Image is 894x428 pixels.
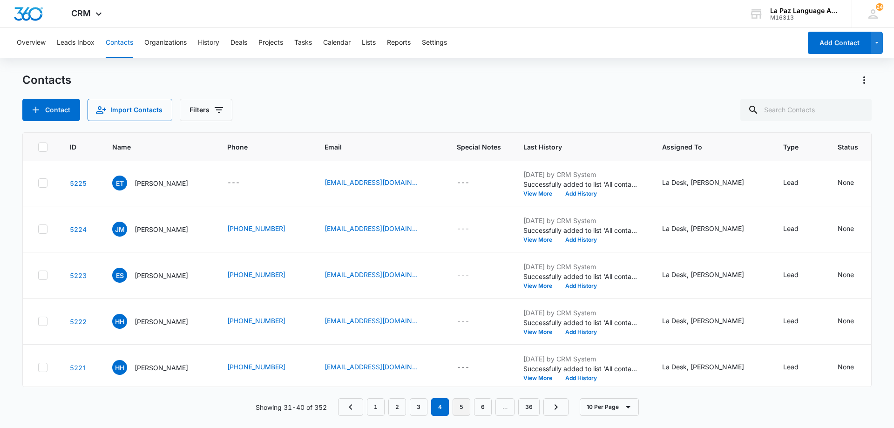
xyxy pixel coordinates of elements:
p: Successfully added to list 'All contact list'. [523,225,640,235]
div: La Desk, [PERSON_NAME] [662,270,744,279]
button: Actions [857,73,872,88]
span: ID [70,142,76,152]
p: Successfully added to list 'All contact list'. [523,364,640,374]
a: Page 6 [474,398,492,416]
div: La Desk, [PERSON_NAME] [662,362,744,372]
a: Previous Page [338,398,363,416]
span: Last History [523,142,626,152]
p: [DATE] by CRM System [523,354,640,364]
div: Status - None - Select to Edit Field [838,177,871,189]
a: Navigate to contact details page for James M goodwin [70,225,87,233]
div: --- [457,362,469,373]
button: Tasks [294,28,312,58]
div: Special Notes - - Select to Edit Field [457,270,486,281]
div: notifications count [876,3,883,11]
button: History [198,28,219,58]
div: Email - seelig912@gmail.com - Select to Edit Field [325,270,434,281]
p: [PERSON_NAME] [135,317,188,326]
button: Contacts [106,28,133,58]
div: Assigned To - La Desk, Yvette Deras - Select to Edit Field [662,270,761,281]
p: [PERSON_NAME] [135,224,188,234]
a: [EMAIL_ADDRESS][DOMAIN_NAME] [325,177,418,187]
button: Projects [258,28,283,58]
span: CRM [71,8,91,18]
p: Successfully added to list 'All contact list'. [523,179,640,189]
div: La Desk, [PERSON_NAME] [662,224,744,233]
a: [EMAIL_ADDRESS][DOMAIN_NAME] [325,224,418,233]
button: Leads Inbox [57,28,95,58]
div: --- [457,270,469,281]
button: Import Contacts [88,99,172,121]
p: Successfully added to list 'All contact list'. [523,318,640,327]
span: Email [325,142,421,152]
button: Calendar [323,28,351,58]
button: Lists [362,28,376,58]
a: [EMAIL_ADDRESS][DOMAIN_NAME] [325,270,418,279]
h1: Contacts [22,73,71,87]
div: None [838,270,854,279]
a: [PHONE_NUMBER] [227,224,285,233]
div: Type - Lead - Select to Edit Field [783,224,815,235]
div: Lead [783,316,799,326]
a: Page 3 [410,398,427,416]
span: JM [112,222,127,237]
a: Next Page [543,398,569,416]
div: Status - None - Select to Edit Field [838,362,871,373]
button: View More [523,329,559,335]
a: [EMAIL_ADDRESS][DOMAIN_NAME] [325,316,418,326]
a: [EMAIL_ADDRESS][DOMAIN_NAME] [325,362,418,372]
div: Type - Lead - Select to Edit Field [783,177,815,189]
div: Phone - - Select to Edit Field [227,177,257,189]
span: Assigned To [662,142,747,152]
span: HH [112,360,127,375]
p: [DATE] by CRM System [523,262,640,272]
p: [DATE] by CRM System [523,308,640,318]
div: Lead [783,224,799,233]
div: None [838,177,854,187]
button: Add History [559,329,603,335]
div: Assigned To - La Desk, Yvette Deras - Select to Edit Field [662,362,761,373]
span: ES [112,268,127,283]
div: Status - None - Select to Edit Field [838,316,871,327]
a: Navigate to contact details page for Edna Tepezano [70,179,87,187]
span: Phone [227,142,289,152]
button: View More [523,283,559,289]
p: [DATE] by CRM System [523,216,640,225]
span: Status [838,142,858,152]
span: ET [112,176,127,190]
button: Add History [559,375,603,381]
div: --- [457,177,469,189]
div: Phone - (915) 833-4633 - Select to Edit Field [227,362,302,373]
button: View More [523,375,559,381]
div: Lead [783,270,799,279]
button: Deals [230,28,247,58]
div: None [838,362,854,372]
button: Add History [559,191,603,197]
p: Showing 31-40 of 352 [256,402,327,412]
button: 10 Per Page [580,398,639,416]
button: Add History [559,237,603,243]
div: Email - hhgardenia@yahoo.com - Select to Edit Field [325,316,434,327]
div: Type - Lead - Select to Edit Field [783,316,815,327]
div: None [838,316,854,326]
a: Page 2 [388,398,406,416]
div: La Desk, [PERSON_NAME] [662,177,744,187]
span: Type [783,142,802,152]
a: Navigate to contact details page for Hidee Hiye [70,318,87,326]
div: La Desk, [PERSON_NAME] [662,316,744,326]
div: Phone - (915) 833-4633 - Select to Edit Field [227,316,302,327]
input: Search Contacts [740,99,872,121]
button: Add Contact [22,99,80,121]
a: Navigate to contact details page for Evryn Seelig [70,272,87,279]
div: account name [770,7,838,14]
div: Type - Lead - Select to Edit Field [783,270,815,281]
p: [DATE] by CRM System [523,170,640,179]
a: Page 36 [518,398,540,416]
p: [PERSON_NAME] [135,178,188,188]
a: [PHONE_NUMBER] [227,316,285,326]
div: account id [770,14,838,21]
nav: Pagination [338,398,569,416]
button: View More [523,237,559,243]
div: Name - Evryn Seelig - Select to Edit Field [112,268,205,283]
div: Assigned To - La Desk, Yvette Deras - Select to Edit Field [662,177,761,189]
